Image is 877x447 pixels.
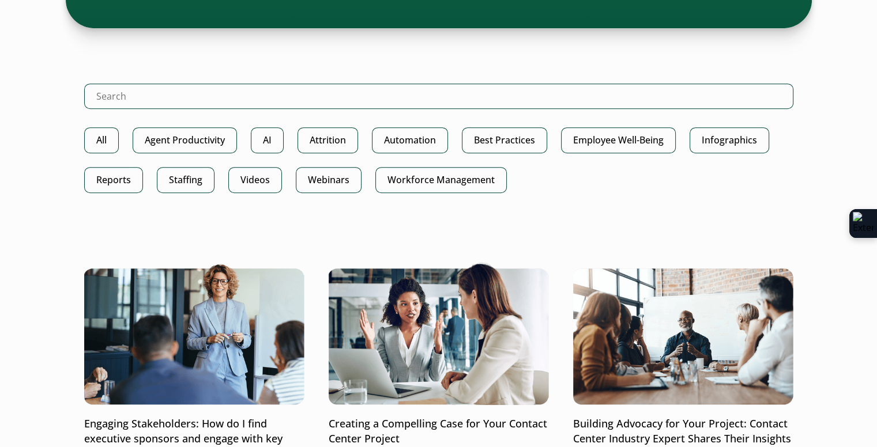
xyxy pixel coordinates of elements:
a: Videos [228,167,282,193]
a: Reports [84,167,143,193]
a: AI [251,127,284,153]
img: Extension Icon [853,212,874,235]
a: Automation [372,127,448,153]
input: Search [84,84,793,109]
a: Infographics [690,127,769,153]
p: Creating a Compelling Case for Your Contact Center Project [329,416,549,446]
a: Attrition [298,127,358,153]
a: Webinars [296,167,362,193]
a: Staffing [157,167,214,193]
form: Search Intradiem [84,84,793,127]
a: Employee Well-Being [561,127,676,153]
a: Workforce Management [375,167,507,193]
a: Agent Productivity [133,127,237,153]
p: Building Advocacy for Your Project: Contact Center Industry Expert Shares Their Insights [573,416,793,446]
a: Best Practices [462,127,547,153]
a: All [84,127,119,153]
